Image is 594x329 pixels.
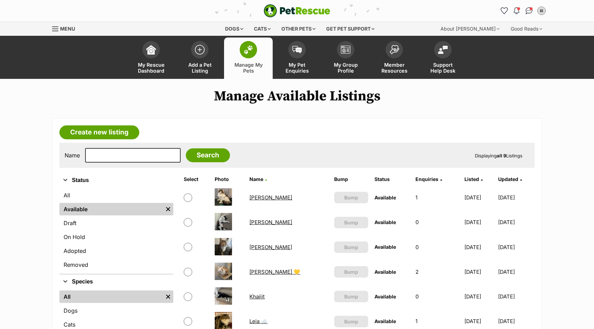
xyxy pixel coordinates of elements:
[498,285,534,309] td: [DATE]
[59,231,173,243] a: On Hold
[536,5,547,16] button: My account
[344,244,358,251] span: Bump
[415,176,438,182] span: translation missing: en.admin.listings.index.attributes.enquiries
[249,176,263,182] span: Name
[374,269,396,275] span: Available
[224,38,273,79] a: Manage My Pets
[498,176,522,182] a: Updated
[220,22,248,36] div: Dogs
[511,5,522,16] button: Notifications
[249,293,265,300] a: Khajiit
[413,285,461,309] td: 0
[374,294,396,299] span: Available
[344,293,358,300] span: Bump
[538,7,545,14] img: Out of the Woods Rescue profile pic
[277,22,320,36] div: Other pets
[249,176,267,182] a: Name
[464,176,479,182] span: Listed
[413,210,461,234] td: 0
[249,22,275,36] div: Cats
[334,217,368,228] button: Bump
[59,188,173,274] div: Status
[249,219,292,225] a: [PERSON_NAME]
[321,38,370,79] a: My Group Profile
[334,291,368,302] button: Bump
[462,285,497,309] td: [DATE]
[212,174,246,185] th: Photo
[292,46,302,54] img: pet-enquiries-icon-7e3ad2cf08bfb03b45e93fb7055b45f3efa6380592205ae92323e6603595dc1f.svg
[59,203,163,215] a: Available
[344,318,358,325] span: Bump
[419,38,467,79] a: Support Help Desk
[264,4,330,17] a: PetRescue
[264,4,330,17] img: logo-e224e6f780fb5917bec1dbf3a21bbac754714ae5b6737aabdf751b685950b380.svg
[184,62,215,74] span: Add a Pet Listing
[59,290,163,303] a: All
[413,186,461,209] td: 1
[389,45,399,54] img: member-resources-icon-8e73f808a243e03378d46382f2149f9095a855e16c252ad45f914b54edf8863c.svg
[163,290,173,303] a: Remove filter
[59,277,173,286] button: Species
[374,318,396,324] span: Available
[379,62,410,74] span: Member Resources
[462,210,497,234] td: [DATE]
[344,194,358,201] span: Bump
[321,22,379,36] div: Get pet support
[523,5,535,16] a: Conversations
[59,189,173,201] a: All
[52,22,80,34] a: Menu
[497,153,506,158] strong: all 9
[498,186,534,209] td: [DATE]
[281,62,313,74] span: My Pet Enquiries
[464,176,483,182] a: Listed
[59,176,173,185] button: Status
[498,260,534,284] td: [DATE]
[413,260,461,284] td: 2
[244,45,253,54] img: manage-my-pets-icon-02211641906a0b7f246fdf0571729dbe1e7629f14944591b6c1af311fb30b64b.svg
[374,244,396,250] span: Available
[498,176,518,182] span: Updated
[438,46,448,54] img: help-desk-icon-fdf02630f3aa405de69fd3d07c3f3aa587a6932b1a1747fa1d2bba05be0121f9.svg
[341,46,350,54] img: group-profile-icon-3fa3cf56718a62981997c0bc7e787c4b2cf8bcc04b72c1350f741eb67cf2f40e.svg
[506,22,547,36] div: Good Reads
[475,153,522,158] span: Displaying Listings
[146,45,156,55] img: dashboard-icon-eb2f2d2d3e046f16d808141f083e7271f6b2e854fb5c12c21221c1fb7104beca.svg
[372,174,412,185] th: Status
[127,38,175,79] a: My Rescue Dashboard
[498,210,534,234] td: [DATE]
[59,245,173,257] a: Adopted
[436,22,504,36] div: About [PERSON_NAME]
[135,62,167,74] span: My Rescue Dashboard
[330,62,361,74] span: My Group Profile
[427,62,459,74] span: Support Help Desk
[498,5,547,16] ul: Account quick links
[175,38,224,79] a: Add a Pet Listing
[334,266,368,278] button: Bump
[60,26,75,32] span: Menu
[370,38,419,79] a: Member Resources
[334,316,368,327] button: Bump
[462,260,497,284] td: [DATE]
[59,217,173,229] a: Draft
[344,219,358,226] span: Bump
[233,62,264,74] span: Manage My Pets
[163,203,173,215] a: Remove filter
[273,38,321,79] a: My Pet Enquiries
[334,241,368,253] button: Bump
[59,125,139,139] a: Create new listing
[181,174,211,185] th: Select
[413,235,461,259] td: 0
[249,244,292,250] a: [PERSON_NAME]
[59,258,173,271] a: Removed
[344,268,358,275] span: Bump
[249,194,292,201] a: [PERSON_NAME]
[514,7,519,14] img: notifications-46538b983faf8c2785f20acdc204bb7945ddae34d4c08c2a6579f10ce5e182be.svg
[498,235,534,259] td: [DATE]
[462,186,497,209] td: [DATE]
[331,174,371,185] th: Bump
[462,235,497,259] td: [DATE]
[374,195,396,200] span: Available
[65,152,80,158] label: Name
[249,318,267,324] a: Leia ☁️
[415,176,442,182] a: Enquiries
